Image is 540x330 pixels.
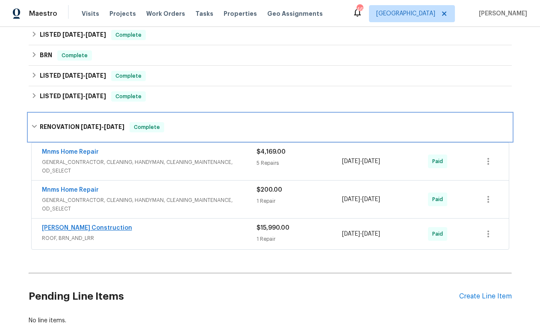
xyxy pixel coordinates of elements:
[40,91,106,102] h6: LISTED
[257,225,289,231] span: $15,990.00
[342,231,360,237] span: [DATE]
[42,158,257,175] span: GENERAL_CONTRACTOR, CLEANING, HANDYMAN, CLEANING_MAINTENANCE, OD_SELECT
[257,235,342,243] div: 1 Repair
[42,225,132,231] a: [PERSON_NAME] Construction
[342,158,360,164] span: [DATE]
[257,187,282,193] span: $200.00
[342,195,380,204] span: -
[362,196,380,202] span: [DATE]
[29,9,57,18] span: Maestro
[62,32,83,38] span: [DATE]
[130,123,163,131] span: Complete
[29,45,512,66] div: BRN Complete
[82,9,99,18] span: Visits
[81,124,101,130] span: [DATE]
[432,195,446,204] span: Paid
[62,32,106,38] span: -
[86,93,106,99] span: [DATE]
[357,5,363,14] div: 46
[42,196,257,213] span: GENERAL_CONTRACTOR, CLEANING, HANDYMAN, CLEANING_MAINTENANCE, OD_SELECT
[40,71,106,81] h6: LISTED
[40,50,52,61] h6: BRN
[257,197,342,205] div: 1 Repair
[29,114,512,141] div: RENOVATION [DATE]-[DATE]Complete
[29,66,512,86] div: LISTED [DATE]-[DATE]Complete
[40,30,106,40] h6: LISTED
[62,93,83,99] span: [DATE]
[29,277,459,316] h2: Pending Line Items
[62,93,106,99] span: -
[42,234,257,242] span: ROOF, BRN_AND_LRR
[86,32,106,38] span: [DATE]
[267,9,323,18] span: Geo Assignments
[362,158,380,164] span: [DATE]
[42,187,99,193] a: Mnms Home Repair
[342,230,380,238] span: -
[459,292,512,301] div: Create Line Item
[62,73,106,79] span: -
[112,72,145,80] span: Complete
[257,159,342,167] div: 5 Repairs
[257,149,286,155] span: $4,169.00
[432,230,446,238] span: Paid
[362,231,380,237] span: [DATE]
[432,157,446,166] span: Paid
[224,9,257,18] span: Properties
[42,149,99,155] a: Mnms Home Repair
[112,92,145,101] span: Complete
[376,9,435,18] span: [GEOGRAPHIC_DATA]
[58,51,91,60] span: Complete
[29,25,512,45] div: LISTED [DATE]-[DATE]Complete
[342,196,360,202] span: [DATE]
[81,124,124,130] span: -
[29,316,512,325] div: No line items.
[62,73,83,79] span: [DATE]
[146,9,185,18] span: Work Orders
[86,73,106,79] span: [DATE]
[109,9,136,18] span: Projects
[29,86,512,107] div: LISTED [DATE]-[DATE]Complete
[342,157,380,166] span: -
[475,9,527,18] span: [PERSON_NAME]
[112,31,145,39] span: Complete
[40,122,124,132] h6: RENOVATION
[195,11,213,17] span: Tasks
[104,124,124,130] span: [DATE]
